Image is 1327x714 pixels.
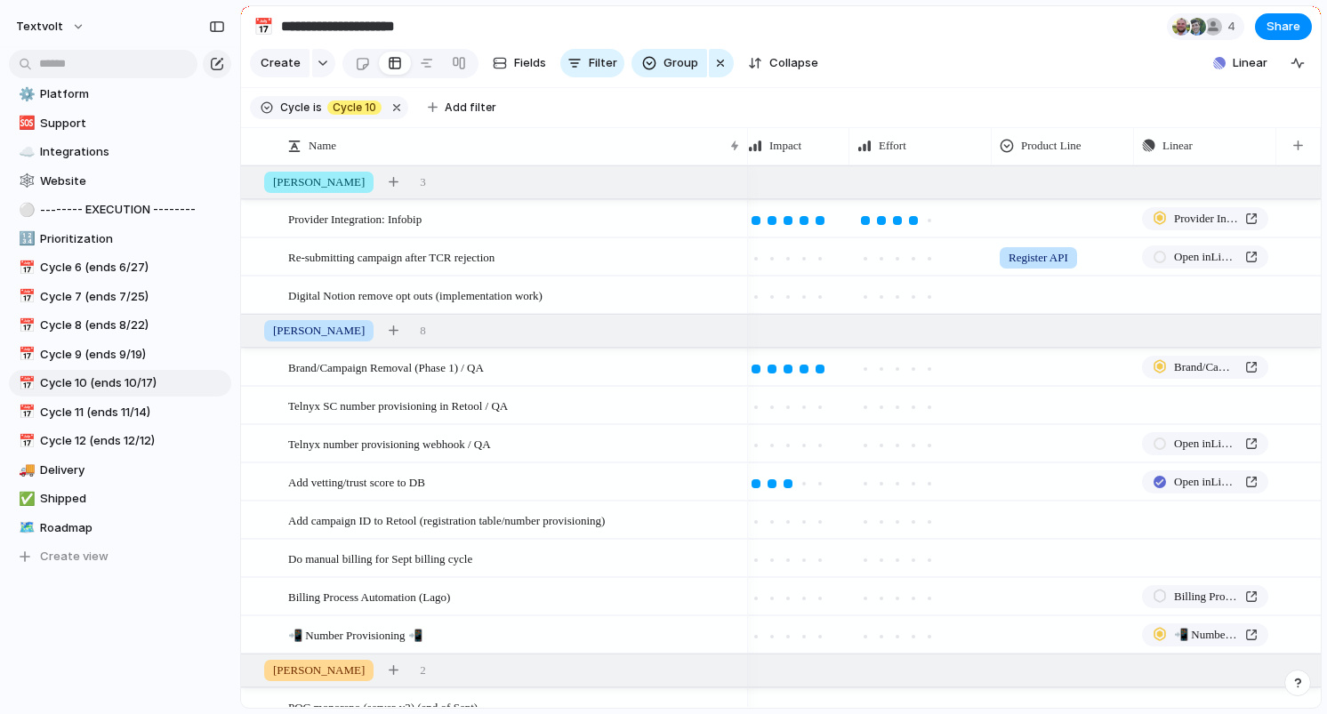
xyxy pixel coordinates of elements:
[16,461,34,479] button: 🚚
[9,457,231,484] a: 🚚Delivery
[19,517,31,538] div: 🗺️
[273,662,365,679] span: [PERSON_NAME]
[253,14,273,38] div: 📅
[9,428,231,454] a: 📅Cycle 12 (ends 12/12)
[19,142,31,163] div: ☁️
[9,543,231,570] button: Create view
[288,548,472,568] span: Do manual billing for Sept billing cycle
[9,226,231,253] div: 🔢Prioritization
[288,433,491,453] span: Telnyx number provisioning webhook / QA
[16,317,34,334] button: 📅
[40,519,225,537] span: Roadmap
[40,85,225,103] span: Platform
[1021,137,1082,155] span: Product Line
[273,173,365,191] span: [PERSON_NAME]
[1174,358,1238,376] span: Brand/Campaign Removal (Phase 1) / QA
[1142,245,1268,269] a: Open inLinear
[9,168,231,195] div: 🕸️Website
[16,288,34,306] button: 📅
[40,374,225,392] span: Cycle 10 (ends 10/17)
[1142,470,1268,493] a: Open inLinear
[9,197,231,223] a: ⚪-------- EXECUTION --------
[40,317,225,334] span: Cycle 8 (ends 8/22)
[769,137,801,155] span: Impact
[19,402,31,422] div: 📅
[16,490,34,508] button: ✅
[8,12,94,41] button: textvolt
[589,54,617,72] span: Filter
[1233,54,1267,72] span: Linear
[19,431,31,452] div: 📅
[40,548,109,566] span: Create view
[1162,137,1193,155] span: Linear
[19,286,31,307] div: 📅
[1174,435,1238,453] span: Open in Linear
[288,208,422,229] span: Provider Integration: Infobip
[16,519,34,537] button: 🗺️
[19,171,31,191] div: 🕸️
[1267,18,1300,36] span: Share
[16,230,34,248] button: 🔢
[249,12,277,41] button: 📅
[19,113,31,133] div: 🆘
[560,49,624,77] button: Filter
[741,49,825,77] button: Collapse
[16,259,34,277] button: 📅
[1142,207,1268,230] a: Provider Integration: Infobip
[16,18,63,36] span: textvolt
[288,586,450,606] span: Billing Process Automation (Lago)
[40,490,225,508] span: Shipped
[19,316,31,336] div: 📅
[19,344,31,365] div: 📅
[288,285,543,305] span: Digital Notion remove opt outs (implementation work)
[310,98,326,117] button: is
[1142,623,1268,646] a: 📲 Number Provisioning 📲
[9,139,231,165] a: ☁️Integrations
[9,370,231,397] a: 📅Cycle 10 (ends 10/17)
[40,461,225,479] span: Delivery
[40,288,225,306] span: Cycle 7 (ends 7/25)
[309,137,336,155] span: Name
[420,662,426,679] span: 2
[40,432,225,450] span: Cycle 12 (ends 12/12)
[769,54,818,72] span: Collapse
[19,200,31,221] div: ⚪
[1255,13,1312,40] button: Share
[9,81,231,108] a: ⚙️Platform
[261,54,301,72] span: Create
[16,172,34,190] button: 🕸️
[486,49,553,77] button: Fields
[9,312,231,339] a: 📅Cycle 8 (ends 8/22)
[333,100,376,116] span: Cycle 10
[250,49,310,77] button: Create
[40,346,225,364] span: Cycle 9 (ends 9/19)
[313,100,322,116] span: is
[9,110,231,137] a: 🆘Support
[40,404,225,421] span: Cycle 11 (ends 11/14)
[288,624,422,645] span: 📲 Number Provisioning 📲
[288,509,605,530] span: Add campaign ID to Retool (registration table/number provisioning)
[9,515,231,542] a: 🗺️Roadmap
[9,254,231,281] div: 📅Cycle 6 (ends 6/27)
[1142,432,1268,455] a: Open inLinear
[40,143,225,161] span: Integrations
[324,98,385,117] button: Cycle 10
[16,346,34,364] button: 📅
[1227,18,1241,36] span: 4
[631,49,707,77] button: Group
[420,173,426,191] span: 3
[9,485,231,512] a: ✅Shipped
[40,259,225,277] span: Cycle 6 (ends 6/27)
[288,246,495,267] span: Re-submitting campaign after TCR rejection
[663,54,698,72] span: Group
[1174,473,1238,491] span: Open in Linear
[280,100,310,116] span: Cycle
[9,341,231,368] div: 📅Cycle 9 (ends 9/19)
[16,432,34,450] button: 📅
